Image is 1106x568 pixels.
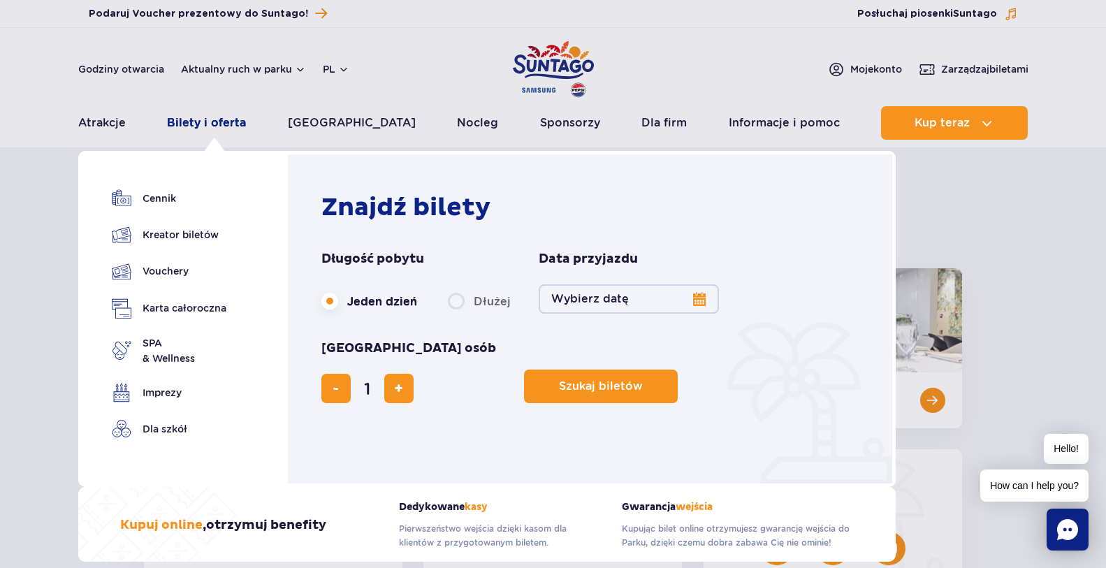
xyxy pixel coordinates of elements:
span: [GEOGRAPHIC_DATA] osób [321,340,496,357]
a: Imprezy [112,383,226,402]
a: Nocleg [457,106,498,140]
strong: Dedykowane [399,501,601,513]
a: Atrakcje [78,106,126,140]
button: Wybierz datę [539,284,719,314]
strong: Gwarancja [622,501,854,513]
input: liczba biletów [351,372,384,405]
span: wejścia [676,501,713,513]
button: dodaj bilet [384,374,414,403]
button: Aktualny ruch w parku [181,64,306,75]
a: Dla szkół [112,419,226,439]
span: Kupuj online [120,517,203,533]
a: Mojekonto [828,61,902,78]
a: Kreator biletów [112,225,226,245]
span: kasy [465,501,488,513]
span: Data przyjazdu [539,251,638,268]
a: Karta całoroczna [112,298,226,319]
h3: , otrzymuj benefity [120,517,326,534]
span: How can I help you? [980,469,1089,502]
a: Vouchery [112,261,226,282]
button: Kup teraz [881,106,1028,140]
a: Zarządzajbiletami [919,61,1028,78]
form: Planowanie wizyty w Park of Poland [321,251,866,403]
span: Zarządzaj biletami [941,62,1028,76]
span: Hello! [1044,434,1089,464]
span: SPA & Wellness [143,335,195,366]
strong: Znajdź bilety [321,192,490,223]
span: Moje konto [850,62,902,76]
div: Chat [1047,509,1089,551]
p: Pierwszeństwo wejścia dzięki kasom dla klientów z przygotowanym biletem. [399,522,601,550]
button: pl [323,62,349,76]
span: Kup teraz [915,117,970,129]
label: Jeden dzień [321,286,417,316]
a: SPA& Wellness [112,335,226,366]
a: Cennik [112,189,226,208]
label: Dłużej [448,286,511,316]
a: Godziny otwarcia [78,62,164,76]
a: Bilety i oferta [167,106,246,140]
a: Informacje i pomoc [729,106,840,140]
p: Kupując bilet online otrzymujesz gwarancję wejścia do Parku, dzięki czemu dobra zabawa Cię nie om... [622,522,854,550]
button: Szukaj biletów [524,370,678,403]
a: Dla firm [641,106,687,140]
a: [GEOGRAPHIC_DATA] [288,106,416,140]
span: Szukaj biletów [559,380,643,393]
button: usuń bilet [321,374,351,403]
span: Długość pobytu [321,251,424,268]
a: Sponsorzy [540,106,600,140]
